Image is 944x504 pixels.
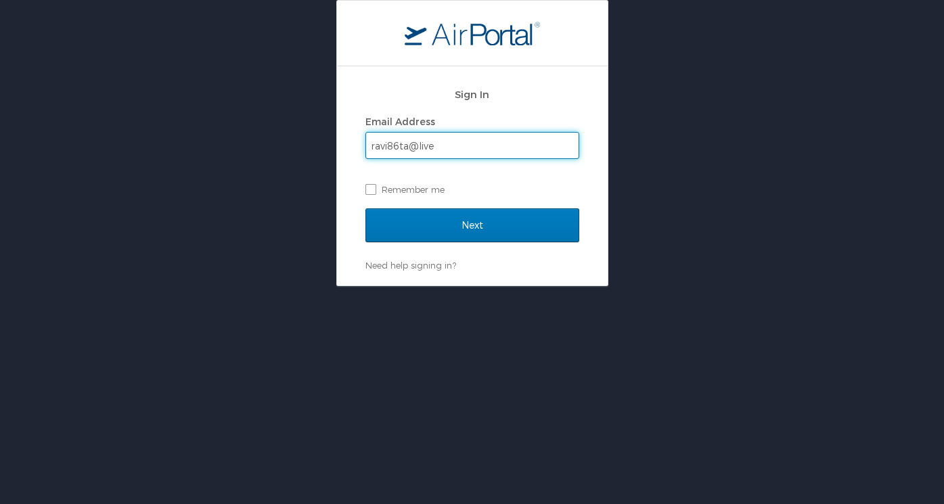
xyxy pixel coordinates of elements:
img: logo [405,21,540,45]
label: Email Address [365,116,435,127]
a: Need help signing in? [365,260,456,271]
h2: Sign In [365,87,579,102]
input: Next [365,208,579,242]
label: Remember me [365,179,579,200]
